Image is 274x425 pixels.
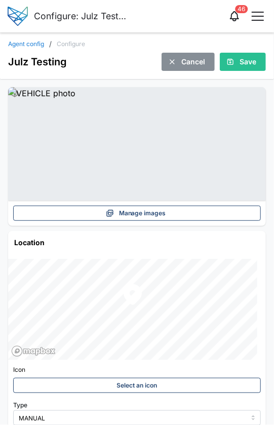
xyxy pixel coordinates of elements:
[240,53,256,70] span: Save
[117,378,158,393] span: Select an icon
[119,206,166,220] span: Manage images
[11,345,56,357] a: Mapbox logo
[13,378,261,393] button: Select an icon
[57,41,85,47] div: Configure
[8,87,266,201] img: VEHICLE photo
[8,231,266,254] h6: Location
[162,53,215,71] button: Cancel
[8,7,28,25] img: Mobile Logo
[49,41,52,48] div: /
[13,401,27,410] label: Type
[13,206,261,221] button: Manage images
[121,282,145,310] div: Map marker
[34,9,126,23] div: Configure: Julz Test...
[8,41,44,47] a: Agent config
[220,53,266,71] button: Save
[236,5,248,13] div: 46
[181,53,205,70] span: Cancel
[13,365,261,375] div: Icon
[8,54,67,70] div: Julz Testing
[8,259,257,360] canvas: Map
